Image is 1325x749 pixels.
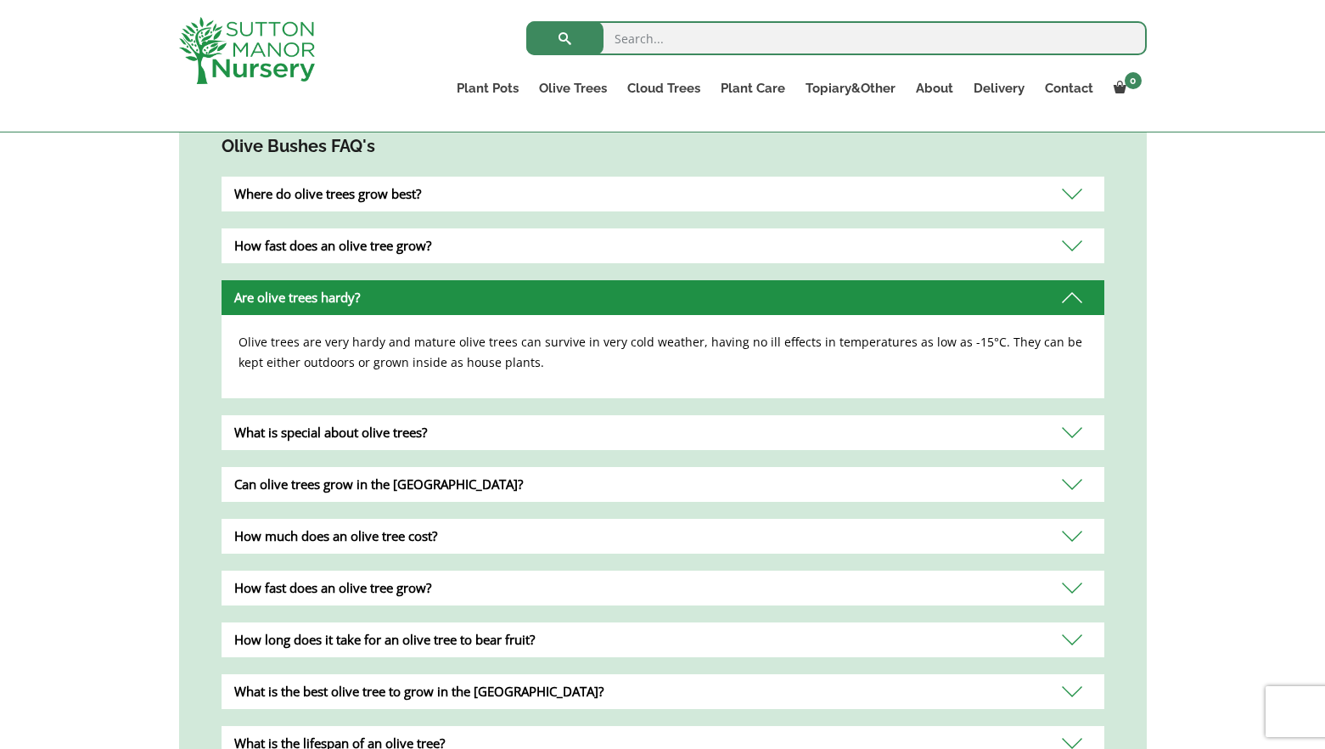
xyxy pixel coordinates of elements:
[239,332,1087,373] p: Olive trees are very hardy and mature olive trees can survive in very cold weather, having no ill...
[222,519,1104,554] div: How much does an olive tree cost?
[795,76,906,100] a: Topiary&Other
[222,467,1104,502] div: Can olive trees grow in the [GEOGRAPHIC_DATA]?
[1125,72,1142,89] span: 0
[222,415,1104,450] div: What is special about olive trees?
[1035,76,1103,100] a: Contact
[529,76,617,100] a: Olive Trees
[906,76,963,100] a: About
[222,571,1104,605] div: How fast does an olive tree grow?
[222,177,1104,211] div: Where do olive trees grow best?
[222,133,1104,160] h4: Olive Bushes FAQ's
[526,21,1147,55] input: Search...
[222,280,1104,315] div: Are olive trees hardy?
[1103,76,1147,100] a: 0
[222,228,1104,263] div: How fast does an olive tree grow?
[179,17,315,84] img: logo
[963,76,1035,100] a: Delivery
[446,76,529,100] a: Plant Pots
[617,76,710,100] a: Cloud Trees
[222,674,1104,709] div: What is the best olive tree to grow in the [GEOGRAPHIC_DATA]?
[222,622,1104,657] div: How long does it take for an olive tree to bear fruit?
[710,76,795,100] a: Plant Care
